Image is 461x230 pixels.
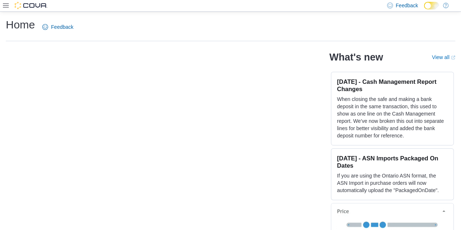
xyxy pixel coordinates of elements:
h1: Home [6,17,35,32]
img: Cova [15,2,47,9]
p: When closing the safe and making a bank deposit in the same transaction, this used to show as one... [337,95,448,139]
a: Feedback [39,20,76,34]
h3: [DATE] - Cash Management Report Changes [337,78,448,93]
h2: What's new [329,51,383,63]
span: Feedback [51,23,73,31]
svg: External link [451,55,455,60]
span: Feedback [396,2,418,9]
h3: [DATE] - ASN Imports Packaged On Dates [337,155,448,169]
a: View allExternal link [432,54,455,60]
input: Dark Mode [424,2,439,9]
p: If you are using the Ontario ASN format, the ASN Import in purchase orders will now automatically... [337,172,448,194]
